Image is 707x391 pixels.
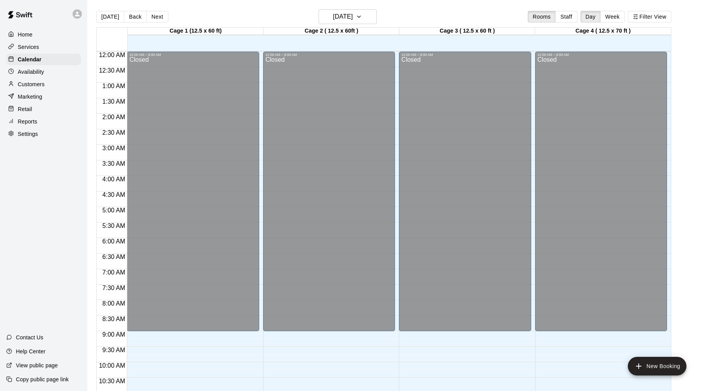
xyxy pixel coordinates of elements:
[535,28,671,35] div: Cage 4 ( 12.5 x 70 ft )
[628,11,671,23] button: Filter View
[537,53,665,57] div: 12:00 AM – 9:00 AM
[6,116,81,127] a: Reports
[101,145,127,151] span: 3:00 AM
[101,83,127,89] span: 1:00 AM
[537,57,665,334] div: Closed
[129,53,256,57] div: 12:00 AM – 9:00 AM
[97,52,127,58] span: 12:00 AM
[129,57,256,334] div: Closed
[265,53,393,57] div: 12:00 AM – 9:00 AM
[6,41,81,53] a: Services
[6,103,81,115] a: Retail
[96,11,124,23] button: [DATE]
[97,378,127,384] span: 10:30 AM
[101,238,127,245] span: 6:00 AM
[6,91,81,103] a: Marketing
[600,11,625,23] button: Week
[18,56,42,63] p: Calendar
[127,52,259,331] div: 12:00 AM – 9:00 AM: Closed
[555,11,577,23] button: Staff
[146,11,168,23] button: Next
[6,128,81,140] a: Settings
[263,28,399,35] div: Cage 2 ( 12.5 x 60ft )
[333,11,353,22] h6: [DATE]
[528,11,556,23] button: Rooms
[101,207,127,214] span: 5:00 AM
[124,11,147,23] button: Back
[101,191,127,198] span: 4:30 AM
[18,118,37,125] p: Reports
[16,361,58,369] p: View public page
[18,31,33,38] p: Home
[101,114,127,120] span: 2:00 AM
[18,80,45,88] p: Customers
[263,52,395,331] div: 12:00 AM – 9:00 AM: Closed
[101,269,127,276] span: 7:00 AM
[101,316,127,322] span: 8:30 AM
[18,68,44,76] p: Availability
[97,362,127,369] span: 10:00 AM
[18,93,42,101] p: Marketing
[101,347,127,353] span: 9:30 AM
[97,67,127,74] span: 12:30 AM
[6,78,81,90] a: Customers
[16,375,69,383] p: Copy public page link
[101,222,127,229] span: 5:30 AM
[101,331,127,338] span: 9:00 AM
[101,129,127,136] span: 2:30 AM
[18,130,38,138] p: Settings
[16,348,45,355] p: Help Center
[16,334,43,341] p: Contact Us
[101,300,127,307] span: 8:00 AM
[401,57,529,334] div: Closed
[319,9,377,24] button: [DATE]
[399,52,531,331] div: 12:00 AM – 9:00 AM: Closed
[628,357,686,375] button: add
[101,176,127,182] span: 4:00 AM
[101,254,127,260] span: 6:30 AM
[18,43,39,51] p: Services
[101,98,127,105] span: 1:30 AM
[101,160,127,167] span: 3:30 AM
[535,52,667,331] div: 12:00 AM – 9:00 AM: Closed
[581,11,601,23] button: Day
[401,53,529,57] div: 12:00 AM – 9:00 AM
[6,29,81,40] a: Home
[6,66,81,78] a: Availability
[101,285,127,291] span: 7:30 AM
[128,28,263,35] div: Cage 1 (12.5 x 60 ft)
[265,57,393,334] div: Closed
[6,54,81,65] a: Calendar
[399,28,535,35] div: Cage 3 ( 12.5 x 60 ft )
[18,105,32,113] p: Retail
